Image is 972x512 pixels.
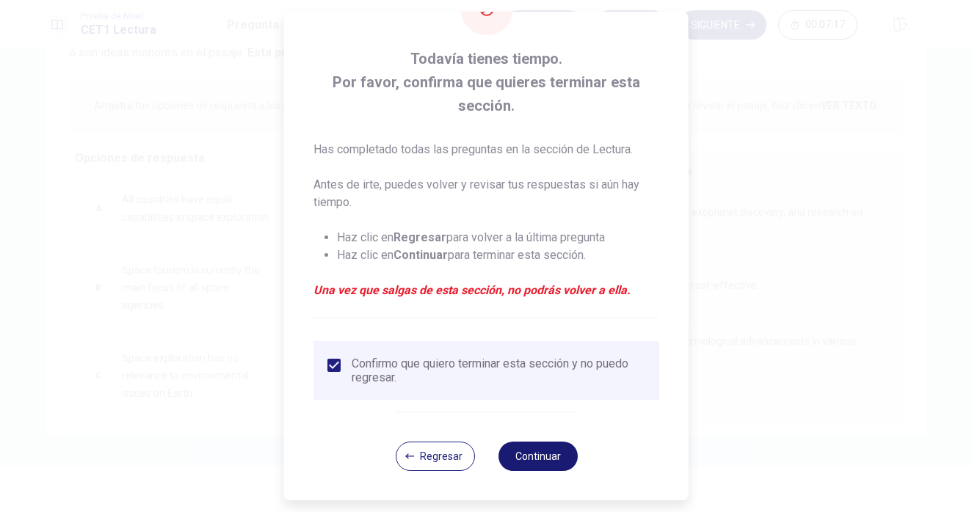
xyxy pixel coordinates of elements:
strong: Continuar [393,248,448,262]
button: Continuar [498,442,577,471]
em: Una vez que salgas de esta sección, no podrás volver a ella. [313,282,659,299]
div: Confirmo que quiero terminar esta sección y no puedo regresar. [352,356,648,384]
p: Has completado todas las preguntas en la sección de Lectura. [313,141,659,158]
p: Antes de irte, puedes volver y revisar tus respuestas si aún hay tiempo. [313,176,659,211]
span: Todavía tienes tiempo. Por favor, confirma que quieres terminar esta sección. [313,47,659,117]
li: Haz clic en para terminar esta sección. [337,246,659,264]
strong: Regresar [393,230,446,244]
button: Regresar [395,442,474,471]
li: Haz clic en para volver a la última pregunta [337,229,659,246]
